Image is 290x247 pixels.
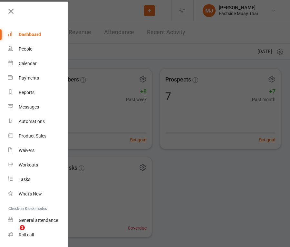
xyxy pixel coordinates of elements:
div: Calendar [19,61,37,66]
div: Product Sales [19,133,46,138]
div: People [19,46,32,52]
a: Dashboard [8,27,69,42]
div: Waivers [19,148,34,153]
a: People [8,42,69,56]
a: Waivers [8,143,69,158]
div: What's New [19,191,42,196]
div: Payments [19,75,39,81]
a: Roll call [8,228,69,242]
div: Roll call [19,232,34,237]
a: Reports [8,85,69,100]
a: Tasks [8,172,69,187]
div: Reports [19,90,34,95]
div: Messages [19,104,39,109]
a: General attendance kiosk mode [8,213,69,228]
a: Workouts [8,158,69,172]
div: Tasks [19,177,30,182]
a: What's New [8,187,69,201]
span: 1 [20,225,25,230]
a: Messages [8,100,69,114]
a: Payments [8,71,69,85]
a: Product Sales [8,129,69,143]
iframe: Intercom live chat [6,225,22,241]
div: Automations [19,119,45,124]
div: General attendance [19,218,58,223]
a: Automations [8,114,69,129]
div: Dashboard [19,32,41,37]
div: Workouts [19,162,38,167]
a: Calendar [8,56,69,71]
